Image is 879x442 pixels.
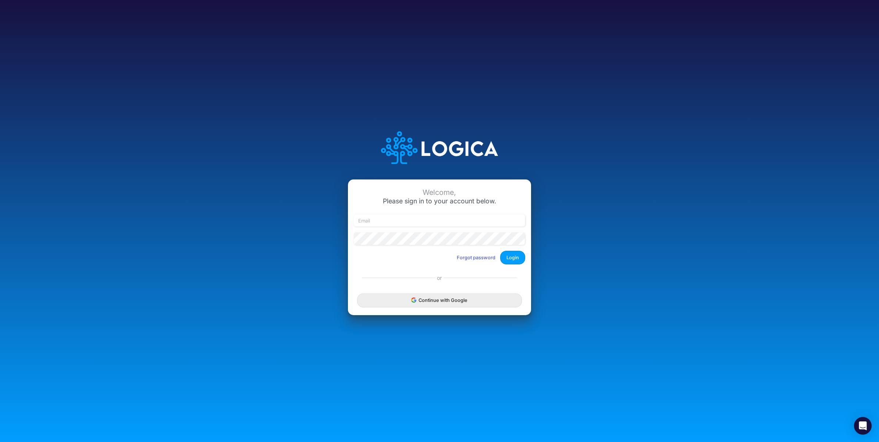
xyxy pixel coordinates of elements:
span: Please sign in to your account below. [383,197,496,205]
input: Email [354,214,525,227]
button: Continue with Google [357,293,522,307]
div: Welcome, [354,188,525,197]
button: Forgot password [452,252,500,264]
button: Login [500,251,525,264]
div: Open Intercom Messenger [854,417,872,435]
